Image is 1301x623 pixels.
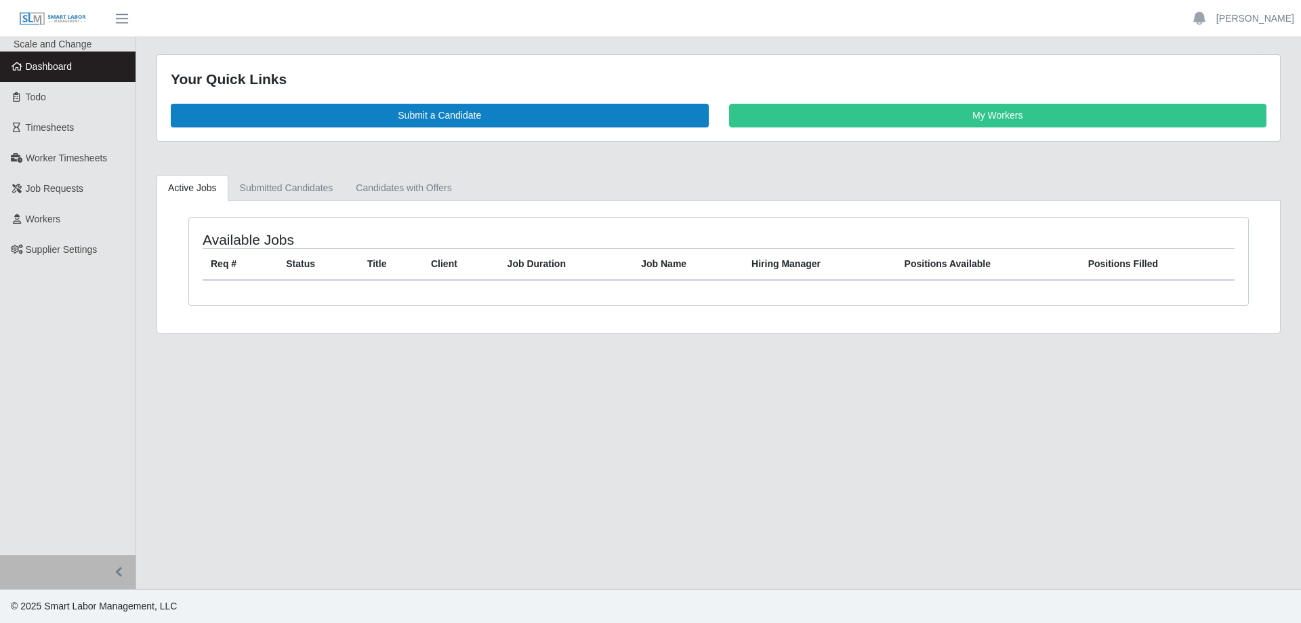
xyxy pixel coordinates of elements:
[278,248,359,280] th: Status
[743,248,896,280] th: Hiring Manager
[14,39,91,49] span: Scale and Change
[896,248,1080,280] th: Positions Available
[1080,248,1235,280] th: Positions Filled
[729,104,1267,127] a: My Workers
[359,248,423,280] th: Title
[633,248,743,280] th: Job Name
[26,214,61,224] span: Workers
[499,248,634,280] th: Job Duration
[26,92,46,102] span: Todo
[157,175,228,201] a: Active Jobs
[26,61,73,72] span: Dashboard
[171,104,709,127] a: Submit a Candidate
[423,248,499,280] th: Client
[26,183,84,194] span: Job Requests
[228,175,345,201] a: Submitted Candidates
[26,122,75,133] span: Timesheets
[19,12,87,26] img: SLM Logo
[344,175,463,201] a: Candidates with Offers
[1216,12,1294,26] a: [PERSON_NAME]
[171,68,1266,90] div: Your Quick Links
[26,244,98,255] span: Supplier Settings
[203,231,621,248] h4: Available Jobs
[203,248,278,280] th: Req #
[26,153,107,163] span: Worker Timesheets
[11,601,177,611] span: © 2025 Smart Labor Management, LLC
